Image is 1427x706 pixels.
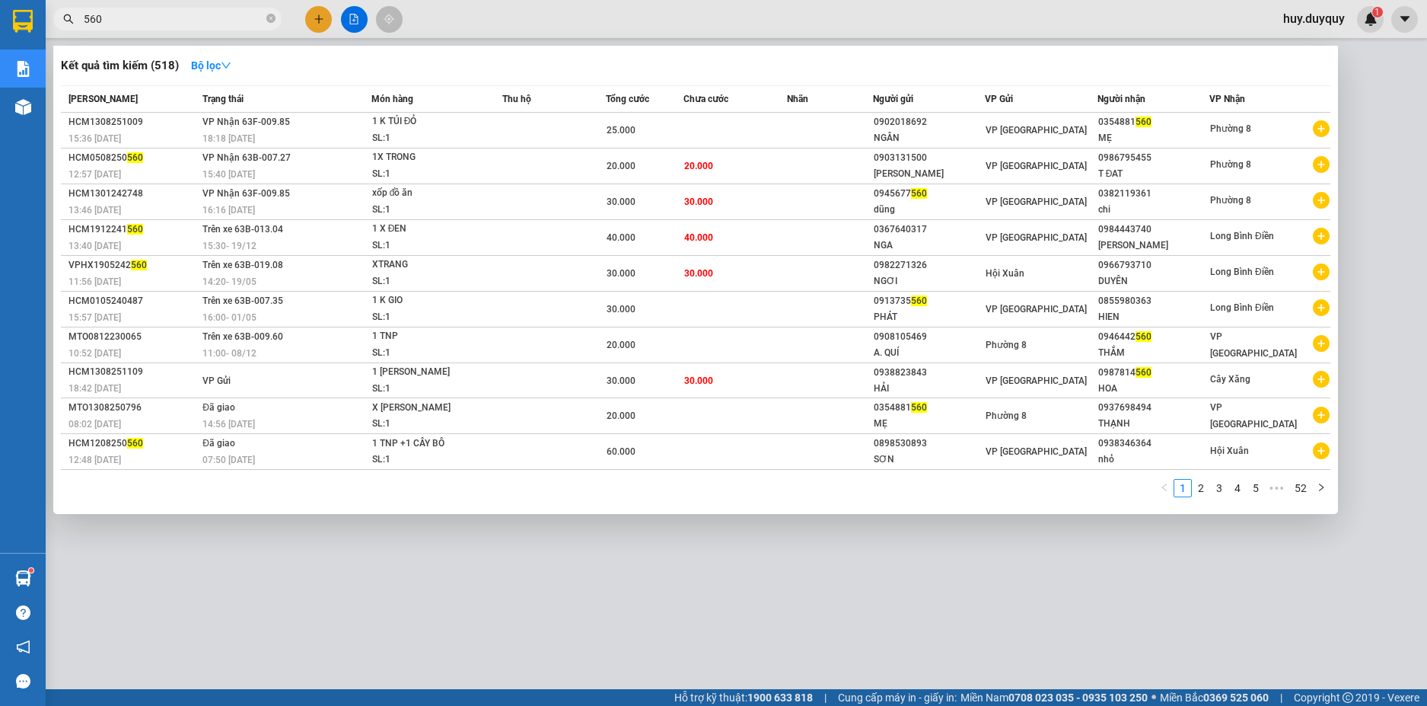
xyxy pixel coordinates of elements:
[874,150,984,166] div: 0903131500
[372,130,486,147] div: SL: 1
[202,205,255,216] span: 16:16 [DATE]
[874,114,984,130] div: 0902018692
[1210,267,1274,277] span: Long Bình Điền
[221,60,231,71] span: down
[1174,480,1191,497] a: 1
[202,224,283,235] span: Trên xe 63B-013.04
[68,94,138,104] span: [PERSON_NAME]
[874,257,984,273] div: 0982271326
[1210,159,1251,170] span: Phường 8
[1209,94,1245,104] span: VP Nhận
[874,381,984,397] div: HẢI
[15,99,31,115] img: warehouse-icon
[607,340,635,350] span: 20.000
[1317,483,1326,492] span: right
[1098,186,1209,202] div: 0382119361
[191,59,231,72] strong: Bộ lọc
[874,365,984,381] div: 0938823843
[1313,442,1330,459] span: plus-circle
[684,196,713,207] span: 30.000
[372,113,486,130] div: 1 K TÚI ĐỎ
[202,438,235,449] span: Đã giao
[1247,480,1264,497] a: 5
[874,238,984,254] div: NGA
[1098,166,1209,182] div: T ĐAT
[202,169,255,180] span: 15:40 [DATE]
[202,331,283,342] span: Trên xe 63B-009.60
[372,185,486,202] div: xốp đồ ăn
[1247,479,1265,497] li: 5
[1098,130,1209,146] div: MẸ
[684,232,713,243] span: 40.000
[372,273,486,290] div: SL: 1
[127,152,143,163] span: 560
[372,292,486,309] div: 1 K GIO
[1210,402,1297,430] span: VP [GEOGRAPHIC_DATA]
[1313,156,1330,173] span: plus-circle
[63,14,74,24] span: search
[202,117,290,127] span: VP Nhận 63F-009.85
[1313,407,1330,423] span: plus-circle
[372,328,486,345] div: 1 TNP
[874,329,984,345] div: 0908105469
[1155,479,1174,497] button: left
[1098,150,1209,166] div: 0986795455
[1098,202,1209,218] div: chi
[202,94,244,104] span: Trạng thái
[202,241,256,251] span: 15:30 - 19/12
[1098,114,1209,130] div: 0354881
[1098,222,1209,238] div: 0984443740
[787,94,808,104] span: Nhãn
[986,446,1087,457] span: VP [GEOGRAPHIC_DATA]
[874,222,984,238] div: 0367640317
[1136,367,1151,378] span: 560
[131,260,147,270] span: 560
[372,166,486,183] div: SL: 1
[1265,479,1289,497] li: Next 5 Pages
[202,419,255,430] span: 14:56 [DATE]
[874,202,984,218] div: dũng
[607,268,635,279] span: 30.000
[684,375,713,386] span: 30.000
[986,304,1087,315] span: VP [GEOGRAPHIC_DATA]
[1313,228,1330,244] span: plus-circle
[202,133,255,144] span: 18:18 [DATE]
[911,295,927,306] span: 560
[372,400,486,417] div: X [PERSON_NAME]
[1098,309,1209,325] div: HIEN
[1210,195,1251,206] span: Phường 8
[1155,479,1174,497] li: Previous Page
[1098,273,1209,289] div: DUYÊN
[372,238,486,254] div: SL: 1
[1211,480,1228,497] a: 3
[372,221,486,238] div: 1 X ĐEN
[202,402,235,413] span: Đã giao
[1290,480,1311,497] a: 52
[986,125,1087,136] span: VP [GEOGRAPHIC_DATA]
[683,94,728,104] span: Chưa cước
[68,329,198,345] div: MTO0812230065
[1098,365,1209,381] div: 0987814
[1229,480,1246,497] a: 4
[1313,192,1330,209] span: plus-circle
[607,446,635,457] span: 60.000
[1228,479,1247,497] li: 4
[1098,345,1209,361] div: THẮM
[1210,331,1297,359] span: VP [GEOGRAPHIC_DATA]
[874,273,984,289] div: NGƠI
[68,133,121,144] span: 15:36 [DATE]
[874,400,984,416] div: 0354881
[68,400,198,416] div: MTO1308250796
[68,114,198,130] div: HCM1308251009
[84,11,263,27] input: Tìm tên, số ĐT hoặc mã đơn
[1174,479,1192,497] li: 1
[179,53,244,78] button: Bộ lọcdown
[202,375,231,386] span: VP Gửi
[607,232,635,243] span: 40.000
[68,257,198,273] div: VPHX1905242
[1210,446,1249,456] span: Hội Xuân
[502,94,531,104] span: Thu hộ
[985,94,1013,104] span: VP Gửi
[15,570,31,586] img: warehouse-icon
[68,455,121,465] span: 12:48 [DATE]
